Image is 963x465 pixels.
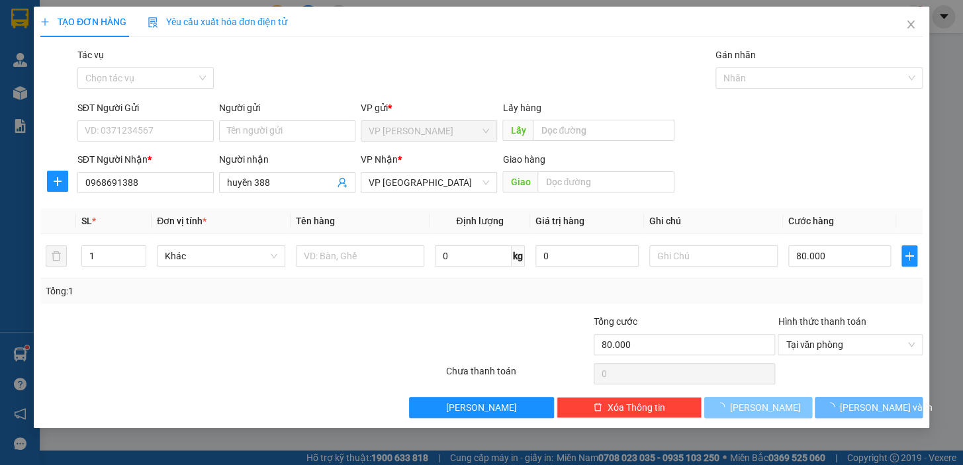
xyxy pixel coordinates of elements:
[456,216,503,226] span: Định lượng
[788,216,834,226] span: Cước hàng
[730,400,801,415] span: [PERSON_NAME]
[608,400,665,415] span: Xóa Thông tin
[369,173,489,192] span: VP HÀ NỘI
[369,121,489,141] span: VP MỘC CHÂU
[557,397,702,418] button: deleteXóa Thông tin
[840,400,933,415] span: [PERSON_NAME] và In
[815,397,923,418] button: [PERSON_NAME] và In
[77,101,214,115] div: SĐT Người Gửi
[535,216,584,226] span: Giá trị hàng
[715,402,730,411] span: loading
[535,245,639,267] input: 0
[593,402,602,413] span: delete
[361,154,398,165] span: VP Nhận
[361,101,497,115] div: VP gửi
[644,208,783,234] th: Ghi chú
[165,246,277,266] span: Khác
[901,245,917,267] button: plus
[81,216,92,226] span: SL
[533,120,674,141] input: Dọc đường
[47,171,68,192] button: plus
[778,316,866,327] label: Hình thức thanh toán
[594,316,637,327] span: Tổng cước
[902,251,917,261] span: plus
[537,171,674,192] input: Dọc đường
[40,17,50,26] span: plus
[296,245,424,267] input: VD: Bàn, Ghế
[219,101,355,115] div: Người gửi
[48,176,68,187] span: plus
[409,397,554,418] button: [PERSON_NAME]
[512,245,525,267] span: kg
[46,284,373,298] div: Tổng: 1
[219,152,355,167] div: Người nhận
[905,19,916,30] span: close
[148,17,287,27] span: Yêu cầu xuất hóa đơn điện tử
[446,400,517,415] span: [PERSON_NAME]
[40,17,126,27] span: TẠO ĐƠN HÀNG
[502,120,533,141] span: Lấy
[77,50,104,60] label: Tác vụ
[892,7,929,44] button: Close
[296,216,335,226] span: Tên hàng
[502,171,537,192] span: Giao
[148,17,158,28] img: icon
[502,103,541,113] span: Lấy hàng
[502,154,545,165] span: Giao hàng
[157,216,206,226] span: Đơn vị tính
[46,245,67,267] button: delete
[77,152,214,167] div: SĐT Người Nhận
[715,50,756,60] label: Gán nhãn
[649,245,778,267] input: Ghi Chú
[337,177,347,188] span: user-add
[825,402,840,411] span: loading
[445,364,592,387] div: Chưa thanh toán
[704,397,812,418] button: [PERSON_NAME]
[786,335,915,355] span: Tại văn phòng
